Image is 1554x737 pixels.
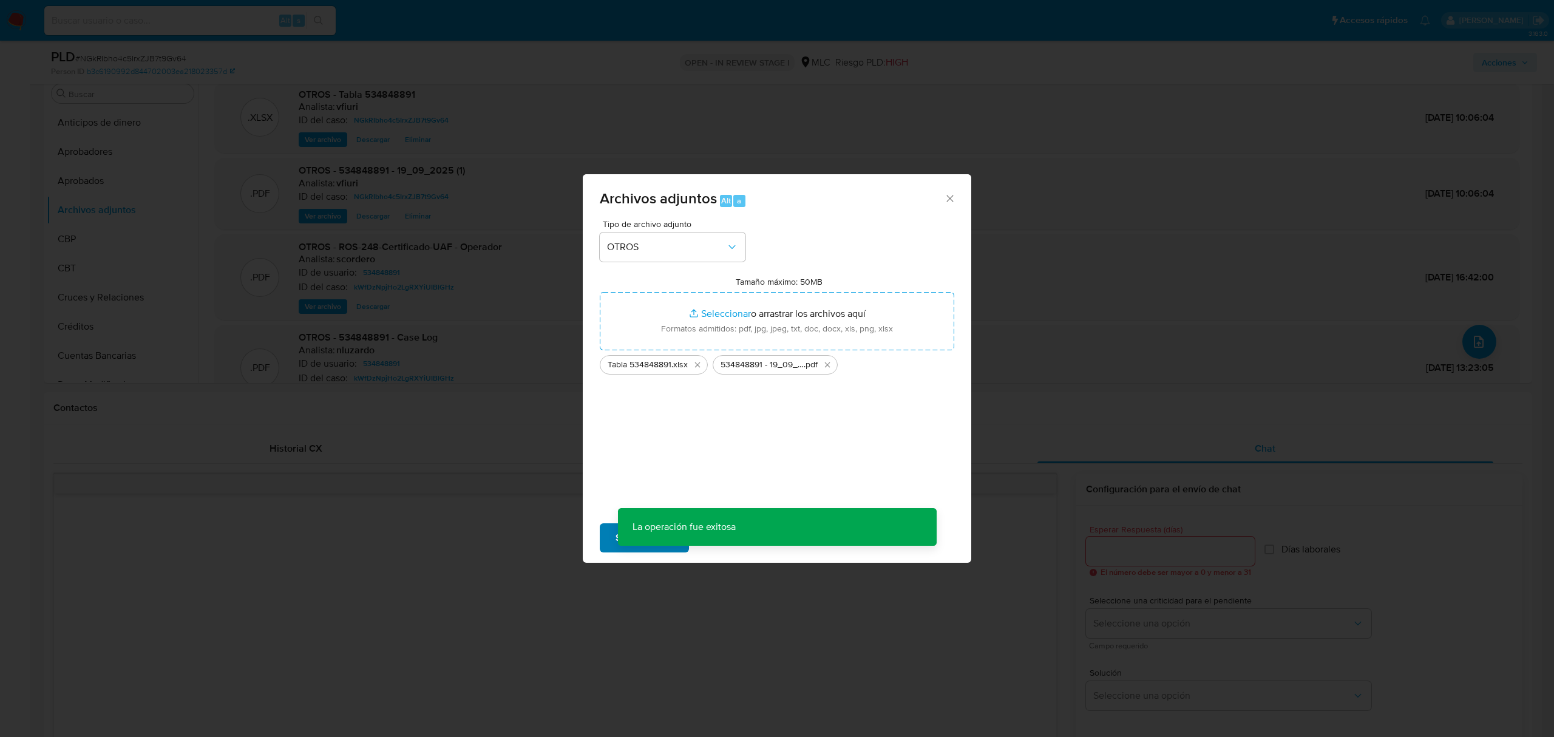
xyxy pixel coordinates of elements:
span: Cancelar [710,525,749,551]
span: Archivos adjuntos [600,188,717,209]
span: a [737,195,741,206]
span: Tabla 534848891 [608,359,671,371]
span: Tipo de archivo adjunto [603,220,748,228]
span: Subir archivo [616,525,673,551]
span: OTROS [607,241,726,253]
button: Subir archivo [600,523,689,552]
label: Tamaño máximo: 50MB [736,276,823,287]
button: Cerrar [944,192,955,203]
span: .xlsx [671,359,688,371]
span: .pdf [804,359,818,371]
p: La operación fue exitosa [618,508,750,546]
ul: Archivos seleccionados [600,350,954,375]
button: Eliminar 534848891 - 19_09_2025 (1).pdf [820,358,835,372]
button: Eliminar Tabla 534848891.xlsx [690,358,705,372]
span: Alt [721,195,731,206]
button: OTROS [600,233,745,262]
span: 534848891 - 19_09_2025 (1) [721,359,804,371]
